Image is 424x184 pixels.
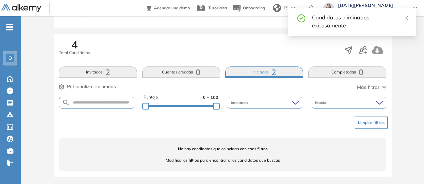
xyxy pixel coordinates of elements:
a: Agendar una demo [147,3,190,11]
button: Invitados2 [59,66,137,78]
span: Agendar una demo [154,5,190,10]
button: Completadas0 [308,66,386,78]
span: Total Candidatos [59,50,90,56]
div: Candidatos eliminados exitosamente [312,13,408,29]
div: Incidencias [228,97,302,109]
button: Iniciadas2 [225,66,303,78]
button: Onboarding [232,1,265,15]
button: Personalizar columnas [59,83,116,90]
button: Más filtros [357,84,386,91]
i: - [6,26,13,28]
span: check-circle [297,13,305,22]
button: Limpiar filtros [355,117,388,129]
span: Onboarding [243,5,265,10]
button: Cuentas creadas0 [142,66,220,78]
span: close [404,16,409,20]
span: Puntaje [144,94,158,101]
span: 0 - 100 [203,94,218,101]
span: Modifica los filtros para encontrar a los candidatos que buscas [59,157,386,163]
span: Estado [315,100,327,105]
span: ES [284,5,289,11]
img: arrow [291,7,295,9]
span: Q [8,55,12,61]
img: Logo [1,4,41,13]
span: 4 [71,39,78,50]
span: [DATE][PERSON_NAME] [338,3,407,8]
span: Más filtros [357,84,380,91]
img: world [273,4,281,12]
img: SEARCH_ALT [62,99,70,107]
span: Incidencias [231,100,249,105]
div: Estado [312,97,386,109]
span: No hay candidatos que coincidan con esos filtros [59,146,386,152]
span: Tutoriales [208,5,227,10]
span: Personalizar columnas [67,83,116,90]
